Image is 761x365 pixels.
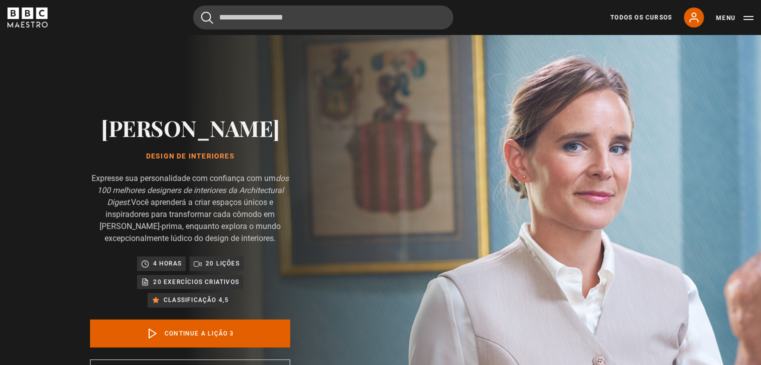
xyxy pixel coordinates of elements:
font: [PERSON_NAME] [101,113,280,142]
input: Procurar [193,5,453,29]
font: Design de interiores [146,152,235,160]
font: Todos os cursos [610,14,672,21]
a: Continue a lição 3 [90,319,290,347]
svg: Maestro da BBC [8,7,48,27]
font: 20 lições [206,260,240,267]
font: Expresse sua personalidade com confiança com um [92,173,276,183]
font: dos 100 melhores designers de interiores da Architectural Digest. [97,173,289,207]
font: 20 exercícios criativos [153,278,239,285]
font: Você aprenderá a criar espaços únicos e inspiradores para transformar cada cômodo em [PERSON_NAME... [100,197,281,243]
a: Todos os cursos [610,13,672,22]
button: Enviar a consulta de pesquisa [201,11,213,24]
button: Alternar navegação [716,13,753,23]
font: Classificação 4,5 [164,296,229,303]
font: 4 horas [153,260,182,267]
